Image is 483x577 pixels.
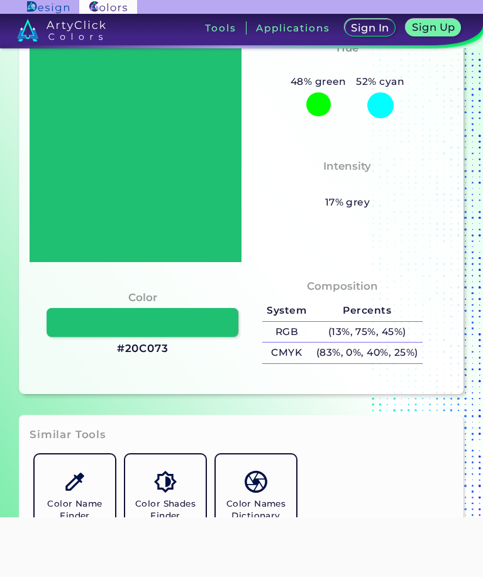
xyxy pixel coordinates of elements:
iframe: Advertisement [13,517,470,574]
h5: Sign Up [413,23,453,32]
h4: Composition [307,277,378,295]
h3: Tools [205,23,236,33]
h5: Percents [311,300,423,321]
img: icon_color_shades.svg [154,471,176,493]
h3: Similar Tools [30,427,106,442]
h3: Green-Cyan [308,59,387,74]
h5: (83%, 0%, 40%, 25%) [311,343,423,363]
h5: System [262,300,311,321]
h5: 48% green [286,74,352,90]
h5: RGB [262,322,311,343]
img: logo_artyclick_colors_white.svg [17,19,106,41]
h3: Applications [256,23,330,33]
h5: 17% grey [325,194,370,211]
h5: (13%, 75%, 45%) [311,322,423,343]
h5: Color Shades Finder [130,498,201,522]
a: Color Shades Finder [120,449,211,540]
h3: #20C073 [117,341,169,356]
a: Color Names Dictionary [211,449,301,540]
img: ArtyClick Design logo [27,1,69,13]
h3: Moderate [314,177,381,192]
h5: Color Name Finder [40,498,110,522]
a: Sign Up [408,19,459,36]
a: Color Name Finder [30,449,120,540]
h4: Color [128,288,157,307]
img: icon_color_names_dictionary.svg [245,471,267,493]
h4: Intensity [323,157,371,175]
h5: CMYK [262,343,311,363]
h5: Sign In [352,23,388,33]
h5: Color Names Dictionary [221,498,291,522]
h5: 52% cyan [352,74,409,90]
img: icon_color_name_finder.svg [64,471,86,493]
a: Sign In [346,19,394,36]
